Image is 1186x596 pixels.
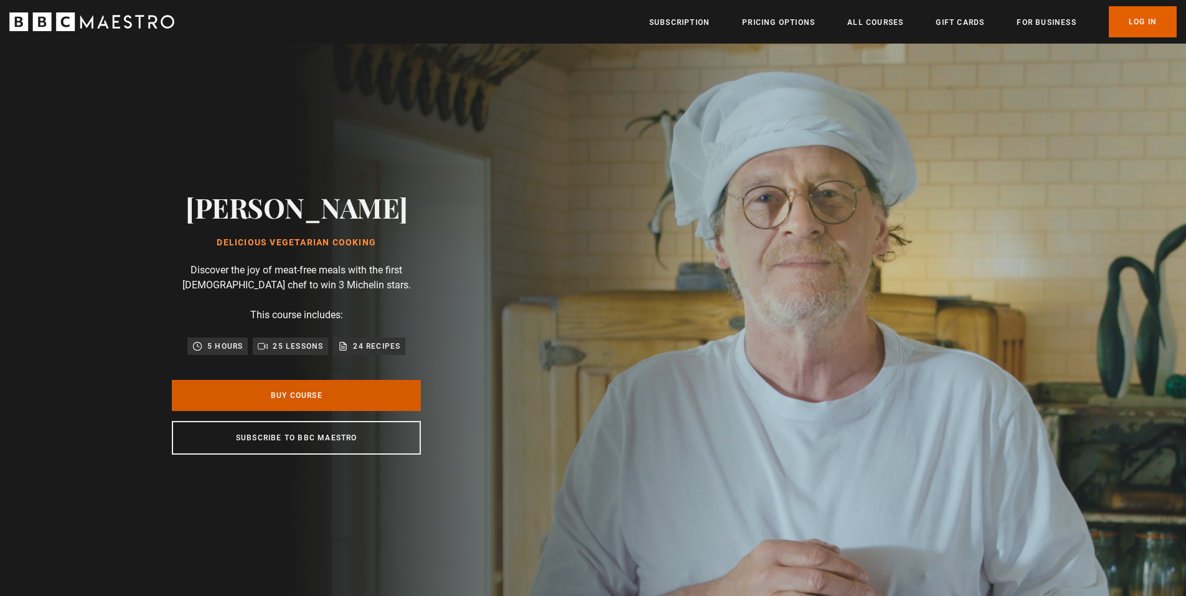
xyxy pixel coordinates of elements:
[186,191,408,223] h2: [PERSON_NAME]
[172,421,421,455] a: Subscribe to BBC Maestro
[250,308,343,323] p: This course includes:
[273,340,323,352] p: 25 lessons
[207,340,243,352] p: 5 hours
[9,12,174,31] svg: BBC Maestro
[186,238,408,248] h1: Delicious Vegetarian Cooking
[936,16,984,29] a: Gift Cards
[649,16,710,29] a: Subscription
[1017,16,1076,29] a: For business
[353,340,400,352] p: 24 recipes
[649,6,1177,37] nav: Primary
[172,263,421,293] p: Discover the joy of meat-free meals with the first [DEMOGRAPHIC_DATA] chef to win 3 Michelin stars.
[847,16,903,29] a: All Courses
[1109,6,1177,37] a: Log In
[172,380,421,411] a: Buy Course
[742,16,815,29] a: Pricing Options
